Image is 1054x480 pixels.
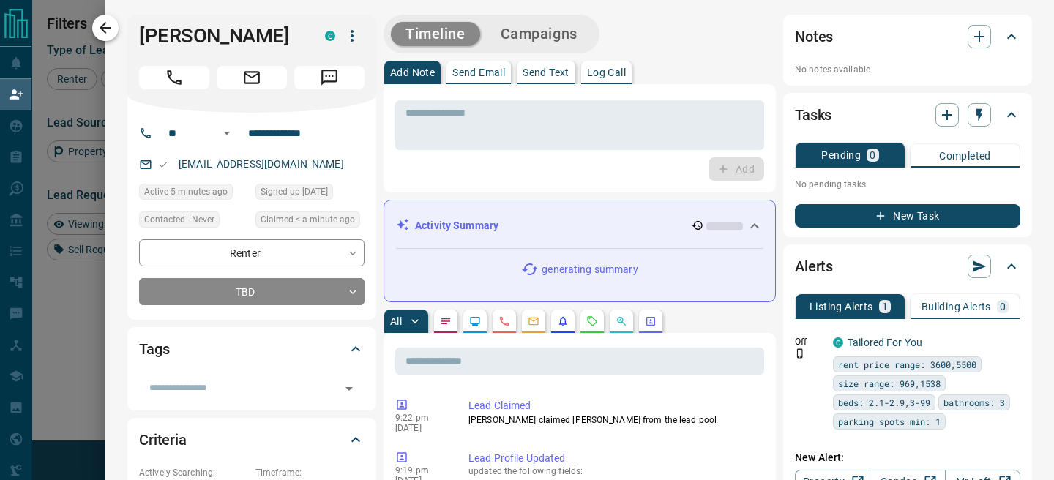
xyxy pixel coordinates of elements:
[795,103,831,127] h2: Tasks
[139,239,365,266] div: Renter
[325,31,335,41] div: condos.ca
[468,451,758,466] p: Lead Profile Updated
[523,67,569,78] p: Send Text
[795,173,1020,195] p: No pending tasks
[795,255,833,278] h2: Alerts
[821,150,861,160] p: Pending
[144,212,214,227] span: Contacted - Never
[139,466,248,479] p: Actively Searching:
[339,378,359,399] button: Open
[139,24,303,48] h1: [PERSON_NAME]
[158,160,168,170] svg: Email Valid
[395,423,446,433] p: [DATE]
[795,97,1020,132] div: Tasks
[452,67,505,78] p: Send Email
[390,67,435,78] p: Add Note
[833,337,843,348] div: condos.ca
[528,315,539,327] svg: Emails
[795,348,805,359] svg: Push Notification Only
[795,63,1020,76] p: No notes available
[255,466,365,479] p: Timeframe:
[139,331,365,367] div: Tags
[396,212,763,239] div: Activity Summary
[440,315,452,327] svg: Notes
[838,395,930,410] span: beds: 2.1-2.9,3-99
[395,413,446,423] p: 9:22 pm
[922,301,991,312] p: Building Alerts
[586,315,598,327] svg: Requests
[261,184,328,199] span: Signed up [DATE]
[498,315,510,327] svg: Calls
[645,315,657,327] svg: Agent Actions
[395,465,446,476] p: 9:19 pm
[391,22,480,46] button: Timeline
[795,335,824,348] p: Off
[838,376,941,391] span: size range: 969,1538
[179,158,344,170] a: [EMAIL_ADDRESS][DOMAIN_NAME]
[870,150,875,160] p: 0
[486,22,592,46] button: Campaigns
[139,337,169,361] h2: Tags
[1000,301,1006,312] p: 0
[587,67,626,78] p: Log Call
[468,466,758,476] p: updated the following fields:
[943,395,1005,410] span: bathrooms: 3
[795,249,1020,284] div: Alerts
[139,278,365,305] div: TBD
[144,184,228,199] span: Active 5 minutes ago
[255,184,365,204] div: Mon Apr 04 2016
[557,315,569,327] svg: Listing Alerts
[139,428,187,451] h2: Criteria
[838,414,941,429] span: parking spots min: 1
[139,184,248,204] div: Thu Aug 14 2025
[795,450,1020,465] p: New Alert:
[542,262,638,277] p: generating summary
[415,218,498,233] p: Activity Summary
[294,66,365,89] span: Message
[218,124,236,142] button: Open
[939,151,991,161] p: Completed
[468,413,758,427] p: [PERSON_NAME] claimed [PERSON_NAME] from the lead pool
[882,301,888,312] p: 1
[810,301,873,312] p: Listing Alerts
[616,315,627,327] svg: Opportunities
[848,337,922,348] a: Tailored For You
[217,66,287,89] span: Email
[261,212,355,227] span: Claimed < a minute ago
[390,316,402,326] p: All
[139,66,209,89] span: Call
[795,204,1020,228] button: New Task
[139,422,365,457] div: Criteria
[795,19,1020,54] div: Notes
[795,25,833,48] h2: Notes
[838,357,976,372] span: rent price range: 3600,5500
[468,398,758,413] p: Lead Claimed
[255,211,365,232] div: Thu Aug 14 2025
[469,315,481,327] svg: Lead Browsing Activity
